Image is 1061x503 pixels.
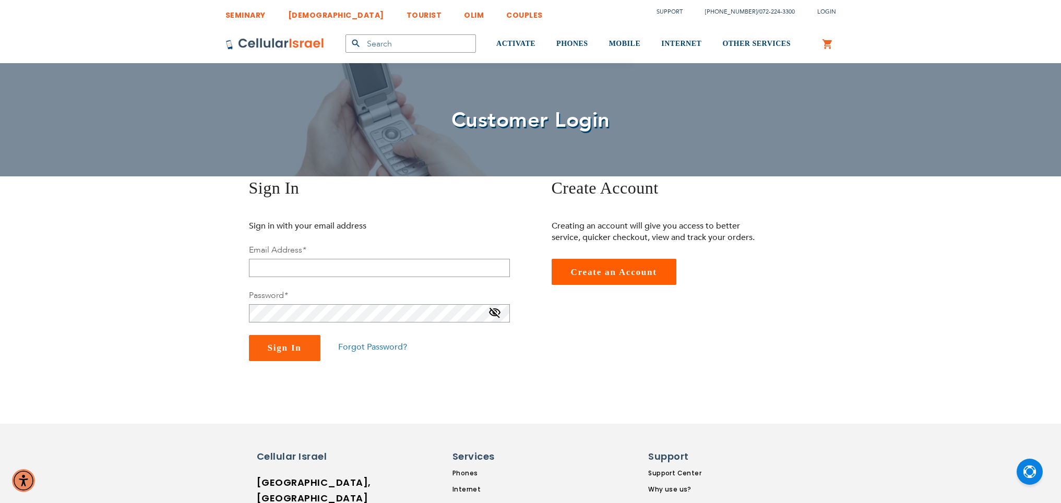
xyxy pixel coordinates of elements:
a: Phones [452,469,547,478]
a: COUPLES [506,3,543,22]
a: Why use us? [648,485,717,494]
h6: Services [452,450,541,463]
p: Sign in with your email address [249,220,460,232]
a: OTHER SERVICES [722,25,791,64]
a: MOBILE [609,25,641,64]
a: SEMINARY [225,3,266,22]
a: [PHONE_NUMBER] [705,8,757,16]
a: 072-224-3300 [759,8,795,16]
a: PHONES [556,25,588,64]
span: Login [817,8,836,16]
span: PHONES [556,40,588,47]
span: ACTIVATE [496,40,535,47]
div: Accessibility Menu [12,469,35,492]
a: INTERNET [661,25,701,64]
span: Sign In [268,343,302,353]
span: Sign In [249,178,300,197]
label: Email Address [249,244,306,256]
button: Sign In [249,335,320,361]
a: OLIM [464,3,484,22]
h6: Cellular Israel [257,450,345,463]
span: Customer Login [451,106,610,135]
input: Search [345,34,476,53]
a: [DEMOGRAPHIC_DATA] [288,3,384,22]
span: Create Account [552,178,659,197]
a: Forgot Password? [338,341,407,353]
a: Internet [452,485,547,494]
span: Create an Account [571,267,657,277]
input: Email [249,259,510,277]
a: Support [657,8,683,16]
h6: Support [648,450,710,463]
span: INTERNET [661,40,701,47]
label: Password [249,290,288,301]
a: Support Center [648,469,717,478]
img: Cellular Israel Logo [225,38,325,50]
span: OTHER SERVICES [722,40,791,47]
span: MOBILE [609,40,641,47]
a: Create an Account [552,259,676,285]
li: / [695,4,795,19]
a: ACTIVATE [496,25,535,64]
a: TOURIST [407,3,442,22]
p: Creating an account will give you access to better service, quicker checkout, view and track your... [552,220,763,243]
